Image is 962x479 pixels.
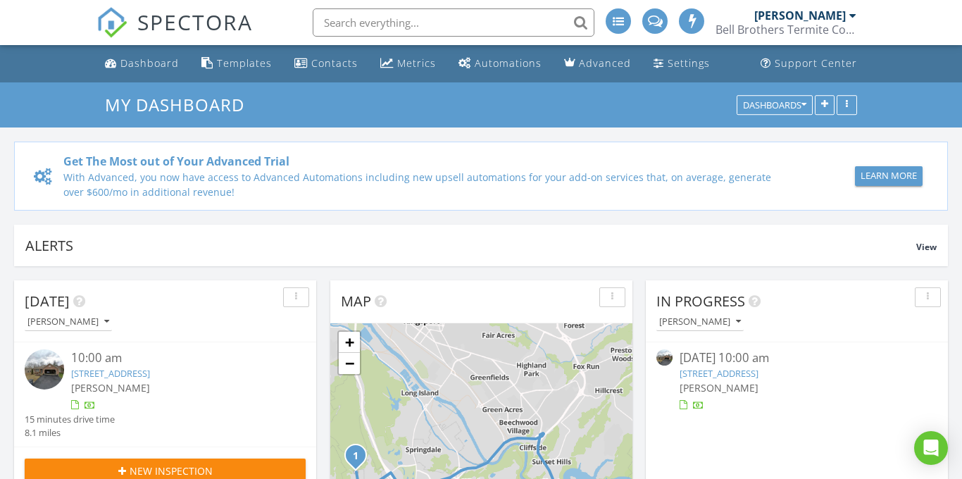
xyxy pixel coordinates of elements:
[656,313,744,332] button: [PERSON_NAME]
[96,7,127,38] img: The Best Home Inspection Software - Spectora
[680,381,758,394] span: [PERSON_NAME]
[25,349,306,440] a: 10:00 am [STREET_ADDRESS] [PERSON_NAME] 15 minutes drive time 8.1 miles
[341,292,371,311] span: Map
[716,23,856,37] div: Bell Brothers Termite Control, LLC.
[105,93,256,116] a: My Dashboard
[27,317,109,327] div: [PERSON_NAME]
[453,51,547,77] a: Automations (Basic)
[217,56,272,70] div: Templates
[71,349,282,367] div: 10:00 am
[475,56,542,70] div: Automations
[25,313,112,332] button: [PERSON_NAME]
[855,166,923,186] button: Learn More
[289,51,363,77] a: Contacts
[656,292,745,311] span: In Progress
[754,8,846,23] div: [PERSON_NAME]
[861,169,917,183] div: Learn More
[71,381,150,394] span: [PERSON_NAME]
[914,431,948,465] div: Open Intercom Messenger
[737,95,813,115] button: Dashboards
[339,353,360,374] a: Zoom out
[130,464,213,478] span: New Inspection
[755,51,863,77] a: Support Center
[25,426,115,440] div: 8.1 miles
[668,56,710,70] div: Settings
[916,241,937,253] span: View
[775,56,857,70] div: Support Center
[743,100,806,110] div: Dashboards
[356,455,364,464] div: 518 Willowbrook Trce, Kingsport, TN 37660
[648,51,716,77] a: Settings
[25,413,115,426] div: 15 minutes drive time
[25,236,916,255] div: Alerts
[63,170,784,199] div: With Advanced, you now have access to Advanced Automations including new upsell automations for y...
[96,19,253,49] a: SPECTORA
[313,8,594,37] input: Search everything...
[579,56,631,70] div: Advanced
[311,56,358,70] div: Contacts
[375,51,442,77] a: Metrics
[71,367,150,380] a: [STREET_ADDRESS]
[680,349,914,367] div: [DATE] 10:00 am
[137,7,253,37] span: SPECTORA
[339,332,360,353] a: Zoom in
[659,317,741,327] div: [PERSON_NAME]
[353,452,358,461] i: 1
[63,153,784,170] div: Get The Most out of Your Advanced Trial
[558,51,637,77] a: Advanced
[25,292,70,311] span: [DATE]
[680,367,758,380] a: [STREET_ADDRESS]
[99,51,185,77] a: Dashboard
[656,349,673,366] img: streetview
[656,349,937,412] a: [DATE] 10:00 am [STREET_ADDRESS] [PERSON_NAME]
[196,51,277,77] a: Templates
[397,56,436,70] div: Metrics
[120,56,179,70] div: Dashboard
[25,349,64,389] img: streetview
